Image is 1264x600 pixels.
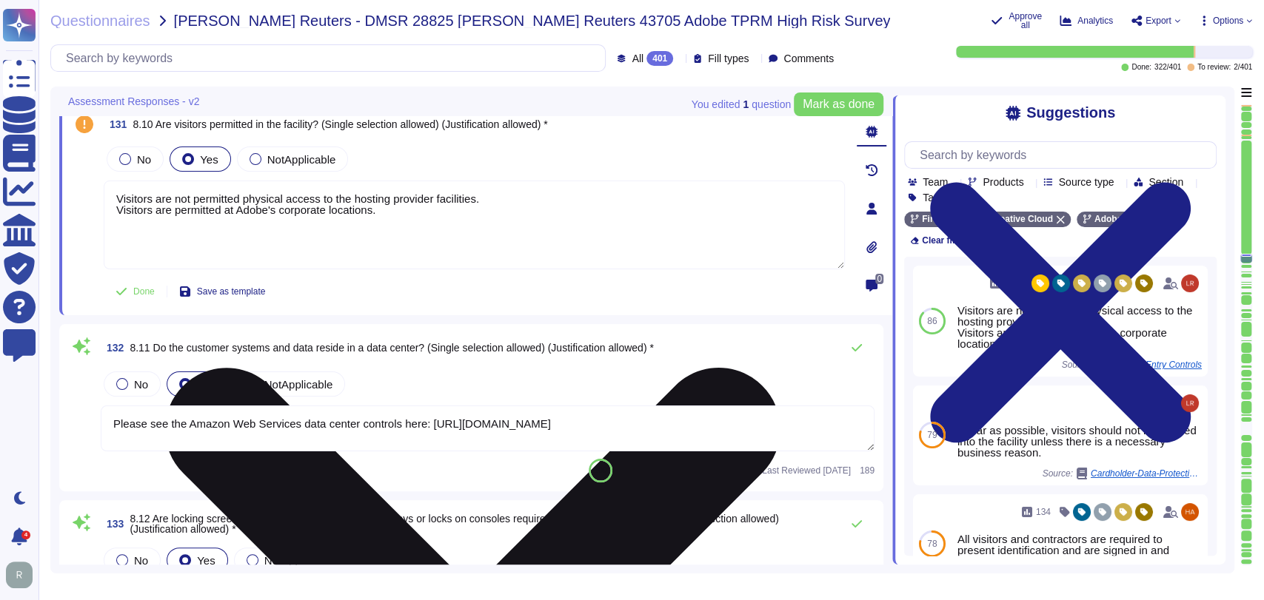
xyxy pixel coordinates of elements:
span: Fill types [708,53,749,64]
span: Questionnaires [50,13,150,28]
b: 1 [743,99,749,109]
span: NotApplicable [267,153,336,166]
span: 131 [104,119,127,129]
textarea: Please see the Amazon Web Services data center controls here: [URL][DOMAIN_NAME] [101,405,875,451]
span: Analytics [1077,16,1113,25]
span: 2 / 401 [1234,64,1252,71]
span: All [632,53,643,64]
span: Assessment Responses - v2 [68,96,199,107]
span: No [137,153,151,166]
span: 79 [927,431,937,439]
span: 0 [875,274,883,284]
span: You edited question [692,99,791,109]
img: user [1181,394,1199,412]
div: 401 [646,51,673,66]
span: Mark as done [803,98,875,110]
img: user [1181,274,1199,292]
span: 132 [101,343,124,353]
img: user [1181,503,1199,521]
button: Approve all [991,12,1042,30]
div: All visitors and contractors are required to present identification and are signed in and continu... [957,533,1202,567]
button: Mark as done [794,92,883,116]
span: To review: [1197,64,1231,71]
span: 78 [927,539,937,548]
input: Search by keywords [912,142,1216,168]
span: 133 [101,519,124,529]
img: user [6,562,33,588]
span: Done: [1131,64,1151,71]
button: user [3,559,43,591]
span: 8.10 Are visitors permitted in the facility? (Single selection allowed) (Justification allowed) * [133,118,547,130]
span: Comments [783,53,834,64]
span: [PERSON_NAME] Reuters - DMSR 28825 [PERSON_NAME] Reuters 43705 Adobe TPRM High Risk Survey [174,13,891,28]
span: 322 / 401 [1154,64,1181,71]
span: Export [1146,16,1171,25]
span: 86 [927,317,937,326]
span: 100 [595,466,607,474]
div: 4 [21,530,30,539]
span: Yes [200,153,218,166]
input: Search by keywords [58,45,605,71]
span: Options [1213,16,1243,25]
textarea: Visitors are not permitted physical access to the hosting provider facilities. Visitors are permi... [104,181,845,269]
button: Analytics [1060,15,1113,27]
span: Approve all [1009,12,1042,30]
span: 189 [857,466,875,475]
